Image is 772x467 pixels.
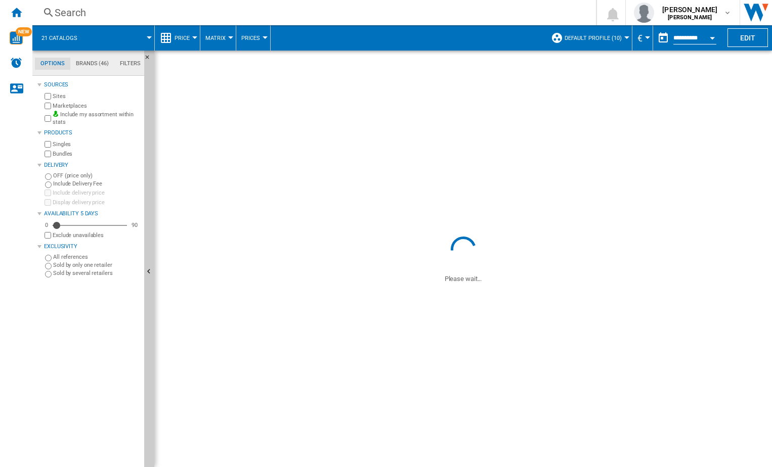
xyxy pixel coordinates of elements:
span: Prices [241,35,260,41]
label: Marketplaces [53,102,140,110]
span: € [637,33,642,43]
img: mysite-bg-18x18.png [53,111,59,117]
label: Include Delivery Fee [53,180,140,188]
md-tab-item: Brands (46) [70,58,114,70]
button: Edit [727,28,768,47]
label: Sold by several retailers [53,269,140,277]
md-tab-item: Filters [114,58,146,70]
div: Sources [44,81,140,89]
span: NEW [16,27,32,36]
input: Singles [45,141,51,148]
input: Include Delivery Fee [45,181,52,188]
input: Marketplaces [45,103,51,109]
button: Matrix [205,25,231,51]
button: md-calendar [653,28,673,48]
input: OFF (price only) [45,173,52,180]
img: alerts-logo.svg [10,57,22,69]
label: Sites [53,92,140,100]
button: Open calendar [703,27,721,45]
label: Include delivery price [53,189,140,197]
md-menu: Currency [632,25,653,51]
span: Price [175,35,190,41]
img: profile.jpg [634,3,654,23]
div: Delivery [44,161,140,169]
input: All references [45,255,52,261]
md-slider: Availability [53,220,127,230]
div: Search [55,6,570,20]
button: Price [175,25,195,51]
div: 0 [42,221,51,229]
label: Display delivery price [53,199,140,206]
button: Hide [144,51,156,69]
ng-transclude: Please wait... [445,275,482,283]
img: wise-card.svg [10,31,23,44]
div: 90 [129,221,140,229]
input: Display delivery price [45,199,51,206]
input: Sites [45,93,51,100]
input: Sold by several retailers [45,271,52,277]
div: Availability 5 Days [44,210,140,218]
span: Matrix [205,35,226,41]
button: € [637,25,648,51]
span: 21 catalogs [41,35,77,41]
input: Sold by only one retailer [45,263,52,269]
md-tab-item: Options [35,58,70,70]
label: OFF (price only) [53,172,140,179]
label: Exclude unavailables [53,231,140,239]
div: Exclusivity [44,243,140,251]
label: Singles [53,141,140,148]
label: All references [53,253,140,261]
input: Display delivery price [45,232,51,239]
div: Default profile (10) [551,25,627,51]
input: Include delivery price [45,190,51,196]
label: Sold by only one retailer [53,261,140,269]
span: Default profile (10) [565,35,622,41]
button: Default profile (10) [565,25,627,51]
button: 21 catalogs [41,25,88,51]
input: Bundles [45,151,51,157]
label: Bundles [53,150,140,158]
span: [PERSON_NAME] [662,5,717,15]
div: Price [160,25,195,51]
b: [PERSON_NAME] [668,14,712,21]
button: Prices [241,25,265,51]
div: Products [44,129,140,137]
label: Include my assortment within stats [53,111,140,126]
input: Include my assortment within stats [45,112,51,125]
div: 21 catalogs [37,25,149,51]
